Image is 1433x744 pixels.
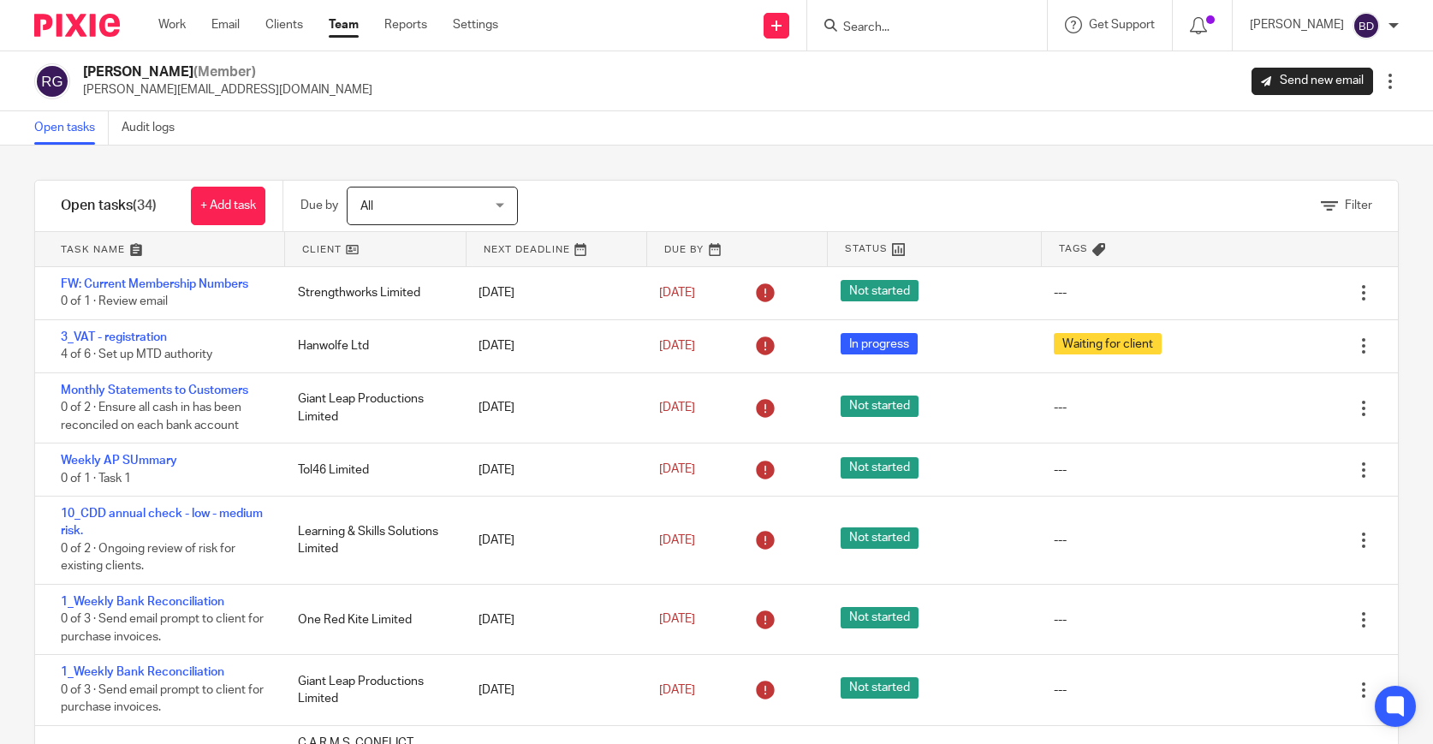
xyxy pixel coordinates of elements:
a: Team [329,16,359,33]
a: 3_VAT - registration [61,331,167,343]
div: Giant Leap Productions Limited [281,382,461,434]
span: Not started [841,396,919,417]
span: Status [845,241,888,256]
span: Not started [841,280,919,301]
div: --- [1054,461,1067,479]
span: (Member) [193,65,256,79]
div: --- [1054,682,1067,699]
a: Audit logs [122,111,187,145]
span: 0 of 2 · Ongoing review of risk for existing clients. [61,543,235,573]
a: Open tasks [34,111,109,145]
span: [DATE] [659,287,695,299]
a: Monthly Statements to Customers [61,384,248,396]
a: Email [211,16,240,33]
p: [PERSON_NAME][EMAIL_ADDRESS][DOMAIN_NAME] [83,81,372,98]
span: [DATE] [659,402,695,414]
span: In progress [841,333,918,354]
div: --- [1054,399,1067,416]
img: svg%3E [1353,12,1380,39]
span: [DATE] [659,464,695,476]
a: Clients [265,16,303,33]
span: Not started [841,677,919,699]
a: Send new email [1252,68,1373,95]
span: Not started [841,527,919,549]
span: Tags [1059,241,1088,256]
span: Not started [841,607,919,628]
div: [DATE] [461,603,642,637]
div: Giant Leap Productions Limited [281,664,461,717]
span: [DATE] [659,684,695,696]
div: --- [1054,532,1067,549]
a: + Add task [191,187,265,225]
div: One Red Kite Limited [281,603,461,637]
span: 0 of 1 · Review email [61,296,168,308]
h2: [PERSON_NAME] [83,63,372,81]
span: All [360,200,373,212]
span: [DATE] [659,340,695,352]
a: Reports [384,16,427,33]
div: [DATE] [461,453,642,487]
div: Strengthworks Limited [281,276,461,310]
div: Learning & Skills Solutions Limited [281,515,461,567]
input: Search [841,21,996,36]
div: [DATE] [461,329,642,363]
span: Not started [841,457,919,479]
span: Waiting for client [1054,333,1162,354]
img: Pixie [34,14,120,37]
span: 0 of 3 · Send email prompt to client for purchase invoices. [61,684,264,714]
div: [DATE] [461,523,642,557]
span: 4 of 6 · Set up MTD authority [61,348,212,360]
img: svg%3E [34,63,70,99]
span: Get Support [1089,19,1155,31]
span: (34) [133,199,157,212]
div: [DATE] [461,276,642,310]
h1: Open tasks [61,197,157,215]
p: Due by [300,197,338,214]
span: 0 of 2 · Ensure all cash in has been reconciled on each bank account [61,402,241,432]
span: [DATE] [659,613,695,625]
div: [DATE] [461,390,642,425]
div: --- [1054,611,1067,628]
div: Tol46 Limited [281,453,461,487]
a: Settings [453,16,498,33]
div: Hanwolfe Ltd [281,329,461,363]
span: Filter [1345,199,1372,211]
a: 1_Weekly Bank Reconciliation [61,596,224,608]
a: 10_CDD annual check - low - medium risk. [61,508,263,537]
span: 0 of 3 · Send email prompt to client for purchase invoices. [61,614,264,644]
a: 1_Weekly Bank Reconciliation [61,666,224,678]
a: Weekly AP SUmmary [61,455,177,467]
div: [DATE] [461,673,642,707]
a: Work [158,16,186,33]
p: [PERSON_NAME] [1250,16,1344,33]
span: [DATE] [659,534,695,546]
span: 0 of 1 · Task 1 [61,473,131,485]
div: --- [1054,284,1067,301]
a: FW: Current Membership Numbers [61,278,248,290]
